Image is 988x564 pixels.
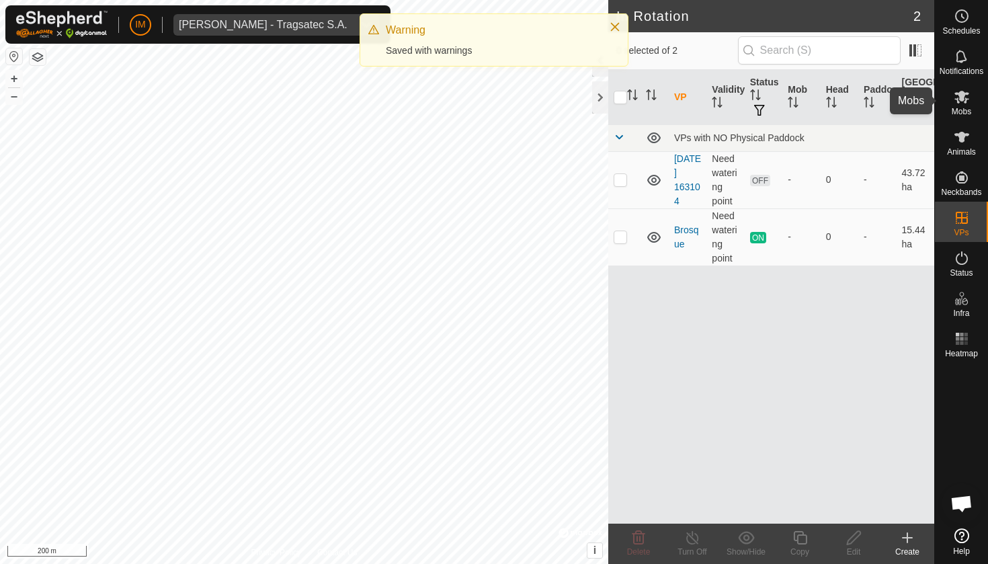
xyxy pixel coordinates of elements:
[745,70,782,125] th: Status
[952,108,971,116] span: Mobs
[782,70,820,125] th: Mob
[897,208,934,266] td: 15.44 ha
[386,22,595,38] div: Warning
[954,229,969,237] span: VPs
[827,546,880,558] div: Edit
[135,17,146,32] span: IM
[173,14,353,36] span: Oscar Zazo del Pozo - Tragsatec S.A.
[942,483,982,524] div: Chat abierto
[706,208,744,266] td: Need watering point
[719,546,773,558] div: Show/Hide
[706,151,744,208] td: Need watering point
[935,523,988,561] a: Help
[674,225,699,249] a: Brosque
[858,70,896,125] th: Paddock
[627,91,638,102] p-sorticon: Activate to sort
[945,350,978,358] span: Heatmap
[706,70,744,125] th: Validity
[674,153,701,206] a: [DATE] 163104
[606,17,624,36] button: Close
[880,546,934,558] div: Create
[858,151,896,208] td: -
[950,269,973,277] span: Status
[6,88,22,104] button: –
[353,14,380,36] div: dropdown trigger
[821,70,858,125] th: Head
[587,543,602,558] button: i
[665,546,719,558] div: Turn Off
[947,148,976,156] span: Animals
[864,99,874,110] p-sorticon: Activate to sort
[821,151,858,208] td: 0
[712,99,723,110] p-sorticon: Activate to sort
[750,175,770,186] span: OFF
[674,132,929,143] div: VPs with NO Physical Paddock
[750,91,761,102] p-sorticon: Activate to sort
[30,49,46,65] button: Map Layers
[251,547,301,559] a: Privacy Policy
[646,91,657,102] p-sorticon: Activate to sort
[941,188,981,196] span: Neckbands
[6,71,22,87] button: +
[858,208,896,266] td: -
[616,44,738,58] span: 0 selected of 2
[942,27,980,35] span: Schedules
[669,70,706,125] th: VP
[953,547,970,555] span: Help
[821,208,858,266] td: 0
[788,173,815,187] div: -
[750,232,766,243] span: ON
[953,309,969,317] span: Infra
[913,6,921,26] span: 2
[179,19,347,30] div: [PERSON_NAME] - Tragsatec S.A.
[616,8,913,24] h2: In Rotation
[627,547,651,557] span: Delete
[738,36,901,65] input: Search (S)
[773,546,827,558] div: Copy
[6,48,22,65] button: Reset Map
[902,106,913,116] p-sorticon: Activate to sort
[897,70,934,125] th: [GEOGRAPHIC_DATA] Area
[317,547,357,559] a: Contact Us
[826,99,837,110] p-sorticon: Activate to sort
[593,545,596,556] span: i
[16,11,108,38] img: Gallagher Logo
[897,151,934,208] td: 43.72 ha
[788,230,815,244] div: -
[386,44,595,58] div: Saved with warnings
[940,67,983,75] span: Notifications
[788,99,798,110] p-sorticon: Activate to sort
